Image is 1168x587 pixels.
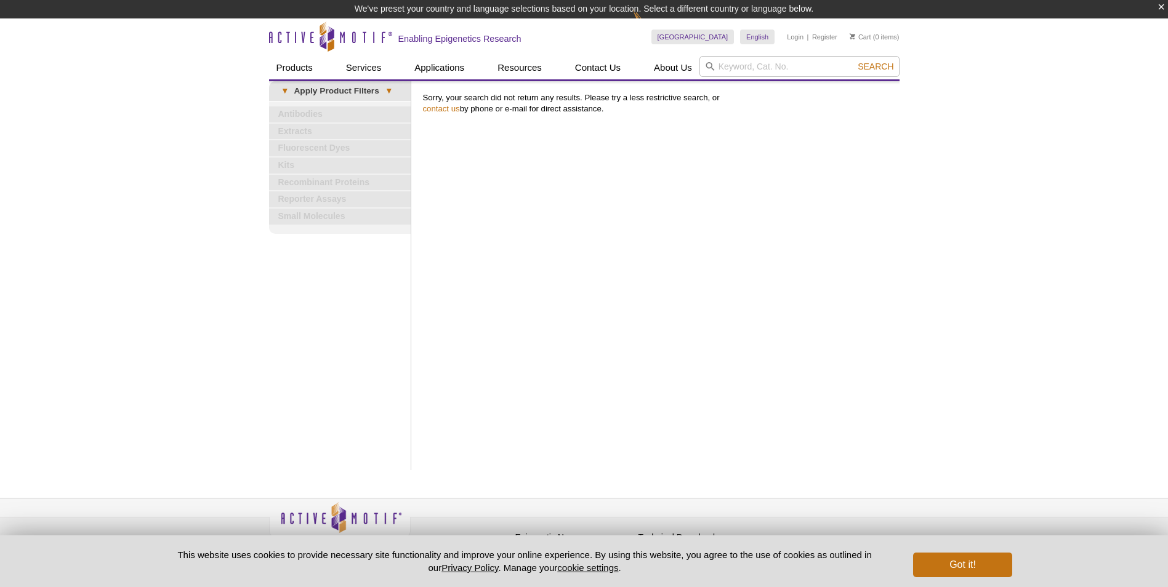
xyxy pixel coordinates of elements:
[339,56,389,79] a: Services
[787,33,804,41] a: Login
[557,562,618,573] button: cookie settings
[699,56,900,77] input: Keyword, Cat. No.
[423,104,460,113] a: contact us
[269,124,411,140] a: Extracts
[646,56,699,79] a: About Us
[854,61,897,72] button: Search
[807,30,809,44] li: |
[269,158,411,174] a: Kits
[850,30,900,44] li: (0 items)
[417,530,465,549] a: Privacy Policy
[398,33,522,44] h2: Enabling Epigenetics Research
[269,498,411,548] img: Active Motif,
[858,62,893,71] span: Search
[812,33,837,41] a: Register
[269,56,320,79] a: Products
[633,9,666,38] img: Change Here
[638,532,755,543] h4: Technical Downloads
[568,56,628,79] a: Contact Us
[269,106,411,122] a: Antibodies
[441,562,498,573] a: Privacy Policy
[490,56,549,79] a: Resources
[269,81,411,101] a: ▾Apply Product Filters▾
[379,86,398,97] span: ▾
[269,175,411,191] a: Recombinant Proteins
[850,33,871,41] a: Cart
[913,553,1012,577] button: Got it!
[275,86,294,97] span: ▾
[740,30,775,44] a: English
[269,191,411,207] a: Reporter Assays
[762,520,854,547] table: Click to Verify - This site chose Symantec SSL for secure e-commerce and confidential communicati...
[156,548,893,574] p: This website uses cookies to provide necessary site functionality and improve your online experie...
[407,56,472,79] a: Applications
[515,532,632,543] h4: Epigenetic News
[269,209,411,225] a: Small Molecules
[269,140,411,156] a: Fluorescent Dyes
[423,92,893,114] p: Sorry, your search did not return any results. Please try a less restrictive search, or by phone ...
[651,30,735,44] a: [GEOGRAPHIC_DATA]
[850,33,855,39] img: Your Cart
